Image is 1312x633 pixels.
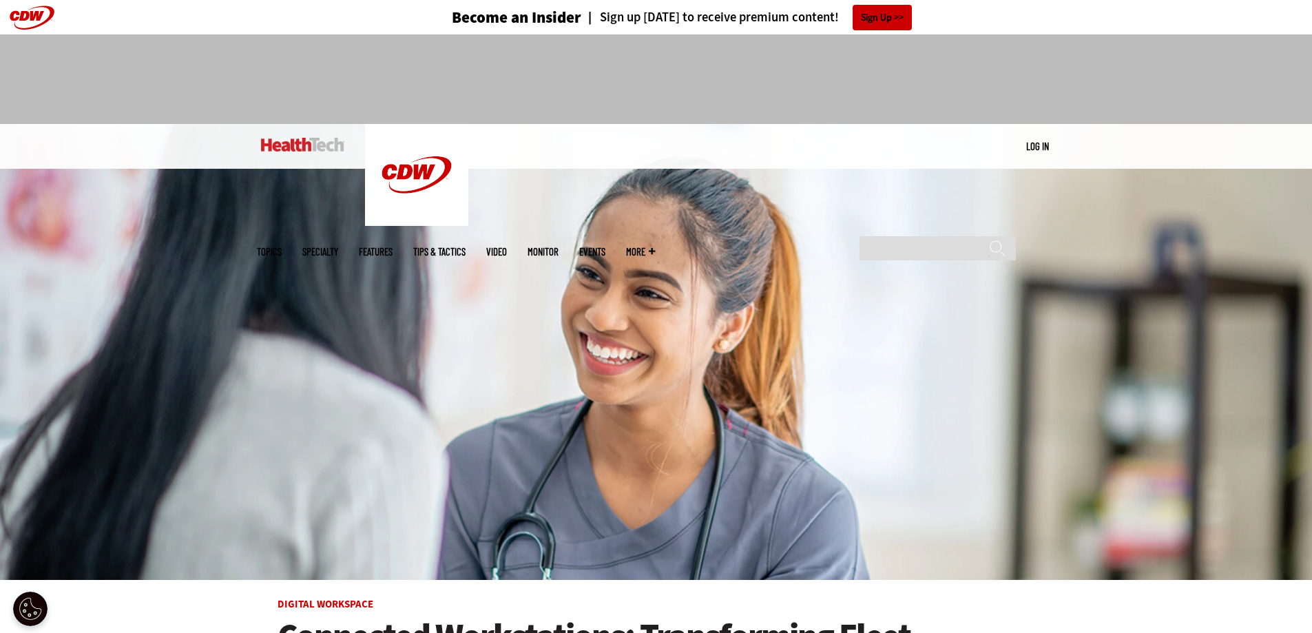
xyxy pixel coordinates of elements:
[413,247,466,257] a: Tips & Tactics
[365,124,468,226] img: Home
[581,11,839,24] a: Sign up [DATE] to receive premium content!
[257,247,282,257] span: Topics
[626,247,655,257] span: More
[528,247,559,257] a: MonITor
[486,247,507,257] a: Video
[278,597,373,611] a: Digital Workspace
[261,138,344,152] img: Home
[406,48,907,110] iframe: advertisement
[359,247,393,257] a: Features
[400,10,581,25] a: Become an Insider
[1026,139,1049,154] div: User menu
[1026,140,1049,152] a: Log in
[13,592,48,626] button: Open Preferences
[579,247,605,257] a: Events
[302,247,338,257] span: Specialty
[13,592,48,626] div: Cookie Settings
[452,10,581,25] h3: Become an Insider
[365,215,468,229] a: CDW
[853,5,912,30] a: Sign Up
